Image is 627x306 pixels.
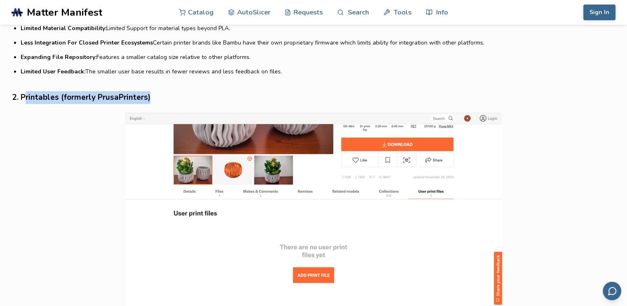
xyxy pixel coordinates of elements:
[27,7,102,18] span: Matter Manifest
[21,53,614,61] li: Features a smaller catalog size relative to other platforms.
[21,68,85,75] strong: Limited User Feedback:
[21,53,96,61] strong: Expanding File Repository:
[21,39,153,47] strong: Less Integration For Closed Printer Ecosystems
[21,24,614,33] li: Limited Support for material types beyond PLA.
[21,67,614,76] li: The smaller user base results in fewer reviews and less feedback on files.
[21,24,106,32] strong: Limited Material Compatibility:
[603,282,621,300] button: Send feedback via email
[21,38,614,47] li: Certain printer brands like Bambu have their own proprietary firmware which limits ability for in...
[12,91,614,104] h3: 2. Printables (formerly PrusaPrinters)
[583,5,615,20] button: Sign In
